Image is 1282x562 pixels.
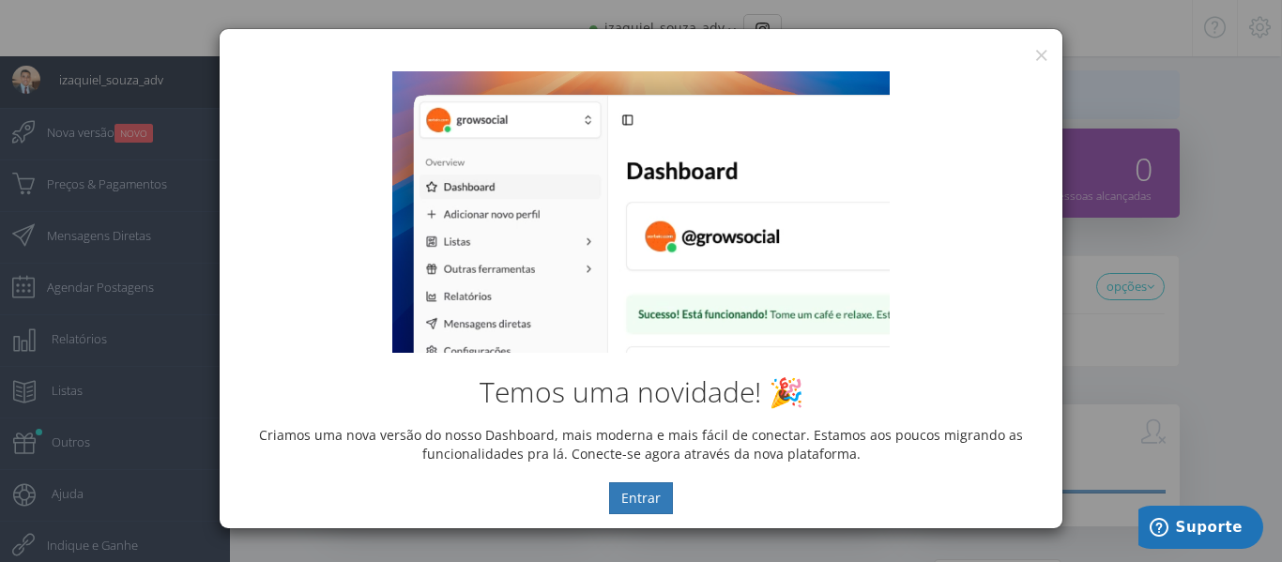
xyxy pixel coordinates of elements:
button: Entrar [609,482,673,514]
h2: Temos uma novidade! 🎉 [234,376,1048,407]
button: × [1034,42,1048,68]
iframe: Abre um widget para que você possa encontrar mais informações [1138,506,1263,553]
img: New Dashboard [392,71,890,353]
p: Criamos uma nova versão do nosso Dashboard, mais moderna e mais fácil de conectar. Estamos aos po... [234,426,1048,463]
